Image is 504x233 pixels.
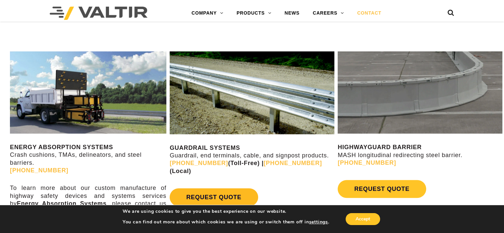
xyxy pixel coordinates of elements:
a: CONTACT [351,7,388,20]
a: [PHONE_NUMBER] [338,159,396,166]
p: You can find out more about which cookies we are using or switch them off in . [123,219,329,225]
a: REQUEST QUOTE [338,180,426,198]
strong: ENERGY ABSORPTION SYSTEMS [10,144,113,150]
p: MASH longitudinal redirecting steel barrier. [338,144,502,167]
a: COMPANY [185,7,230,20]
p: Guardrail, end terminals, cable, and signpost products. [170,144,334,175]
a: CAREERS [306,7,351,20]
img: Valtir [50,7,147,20]
strong: GUARDRAIL SYSTEMS [170,145,240,151]
p: To learn more about our custom manufacture of highway safety devices and systems services by , pl... [10,184,166,231]
img: SS180M Contact Us Page Image [10,51,166,134]
a: [PHONE_NUMBER] [10,167,68,174]
strong: (Toll-Free) | (Local) [170,160,322,174]
p: We are using cookies to give you the best experience on our website. [123,208,329,214]
img: Radius-Barrier-Section-Highwayguard3 [338,51,502,134]
button: settings [309,219,328,225]
p: Crash cushions, TMAs, delineators, and steel barriers. [10,144,166,175]
a: REQUEST QUOTE [170,188,258,206]
img: Guardrail Contact Us Page Image [170,51,334,134]
strong: HIGHWAYGUARD BARRIER [338,144,421,150]
button: Accept [346,213,380,225]
a: PRODUCTS [230,7,278,20]
a: [PHONE_NUMBER] [263,160,322,166]
strong: Energy Absorption Systems [17,200,107,207]
a: NEWS [278,7,306,20]
a: [PHONE_NUMBER] [170,160,228,166]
